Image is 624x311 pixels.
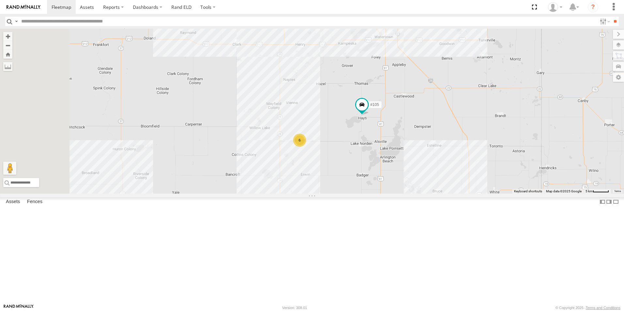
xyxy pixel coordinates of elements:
label: Dock Summary Table to the Right [606,197,612,207]
label: Assets [3,197,23,206]
div: © Copyright 2025 - [555,306,620,310]
label: Search Filter Options [597,17,611,26]
label: Measure [3,62,12,71]
button: Zoom out [3,41,12,50]
button: Zoom Home [3,50,12,59]
button: Map Scale: 5 km per 46 pixels [584,189,611,194]
label: Search Query [14,17,19,26]
div: Devan Weelborg [546,2,565,12]
button: Zoom in [3,32,12,41]
div: Version: 308.01 [282,306,307,310]
label: Hide Summary Table [613,197,619,207]
span: Map data ©2025 Google [546,189,582,193]
a: Visit our Website [4,304,34,311]
label: Map Settings [613,73,624,82]
label: Dock Summary Table to the Left [599,197,606,207]
img: rand-logo.svg [7,5,40,9]
i: ? [588,2,598,12]
span: #105 [370,103,379,107]
button: Keyboard shortcuts [514,189,542,194]
span: 5 km [585,189,593,193]
a: Terms (opens in new tab) [614,190,621,193]
a: Terms and Conditions [586,306,620,310]
button: Drag Pegman onto the map to open Street View [3,162,16,175]
div: 6 [293,134,306,147]
label: Fences [24,197,46,206]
